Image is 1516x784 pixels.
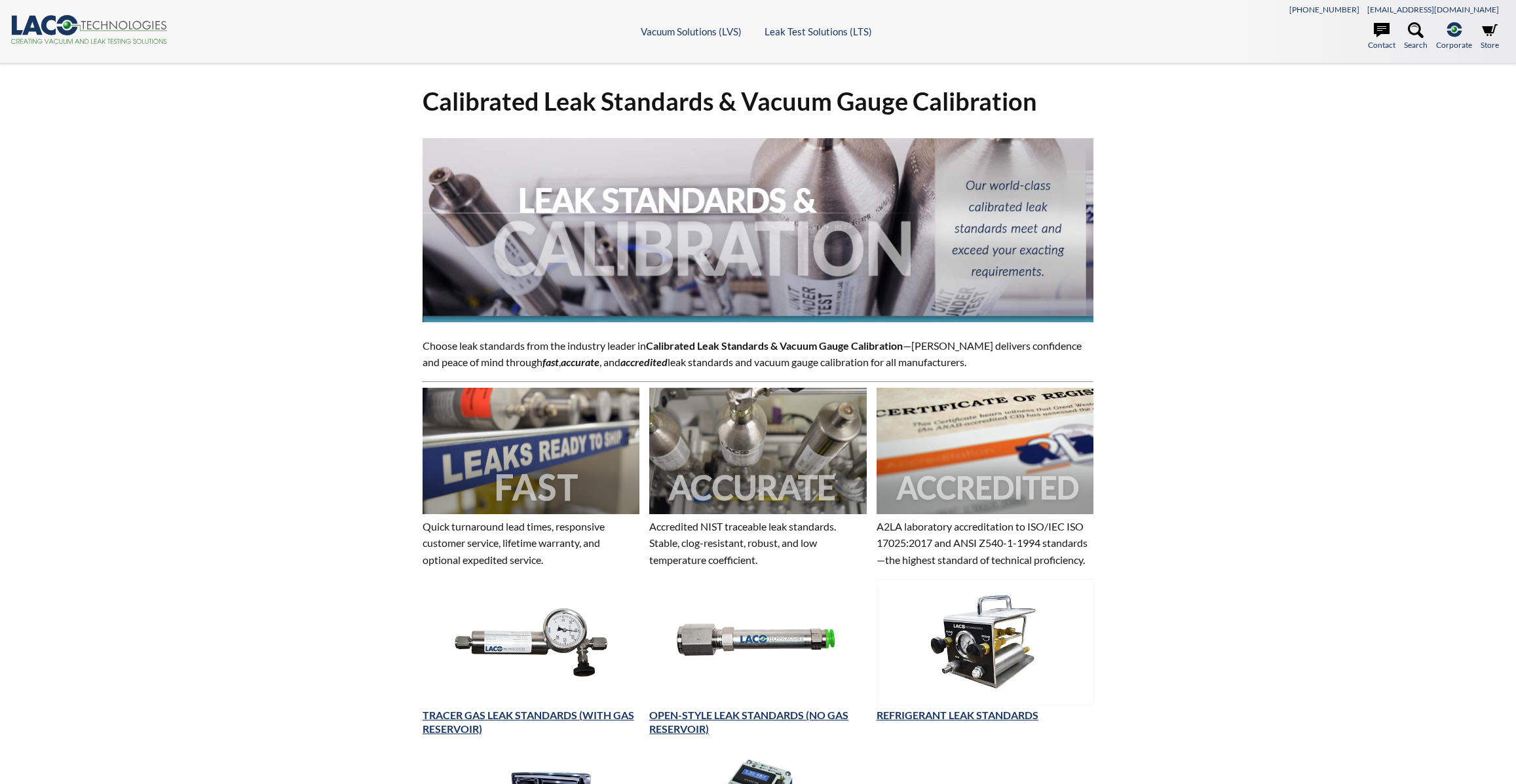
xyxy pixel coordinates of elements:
p: Quick turnaround lead times, responsive customer service, lifetime warranty, and optional expedit... [423,518,640,569]
a: TRACER GAS LEAK STANDARDS (WITH GAS RESERVOIR) [423,709,634,735]
img: Open-Style Leak Standard [649,579,867,705]
strong: accurate [561,356,599,368]
a: Search [1404,22,1428,51]
a: Contact [1368,22,1395,51]
a: [PHONE_NUMBER] [1289,5,1359,14]
p: Choose leak standards from the industry leader in —[PERSON_NAME] delivers confidence and peace of... [423,337,1094,371]
em: accredited [620,356,668,368]
img: Image showing the word ACCREDITED overlaid on it [877,388,1094,514]
a: Leak Test Solutions (LTS) [765,26,872,37]
a: [EMAIL_ADDRESS][DOMAIN_NAME] [1367,5,1499,14]
a: Vacuum Solutions (LVS) [641,26,742,37]
a: Store [1481,22,1499,51]
a: OPEN-STYLE LEAK STANDARDS (NO GAS RESERVOIR) [649,709,848,735]
img: Refrigerant Leak Standard image [877,579,1094,705]
strong: Calibrated Leak Standards & Vacuum Gauge Calibration [646,339,903,352]
h1: Calibrated Leak Standards & Vacuum Gauge Calibration [423,85,1094,117]
img: Image showing the word ACCURATE overlaid on it [649,388,867,514]
p: Accredited NIST traceable leak standards. Stable, clog-resistant, robust, and low temperature coe... [649,518,867,569]
span: Corporate [1436,39,1472,51]
img: Image showing the word FAST overlaid on it [423,388,640,514]
a: REFRIGERANT LEAK STANDARDS [877,709,1038,721]
img: Calibrated Leak Standard with Gauge [423,579,640,705]
em: fast [542,356,559,368]
img: Leak Standards & Calibration header [423,138,1094,322]
p: A2LA laboratory accreditation to ISO/IEC ISO 17025:2017 and ANSI Z540-1-1994 standards—the highes... [877,518,1094,569]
